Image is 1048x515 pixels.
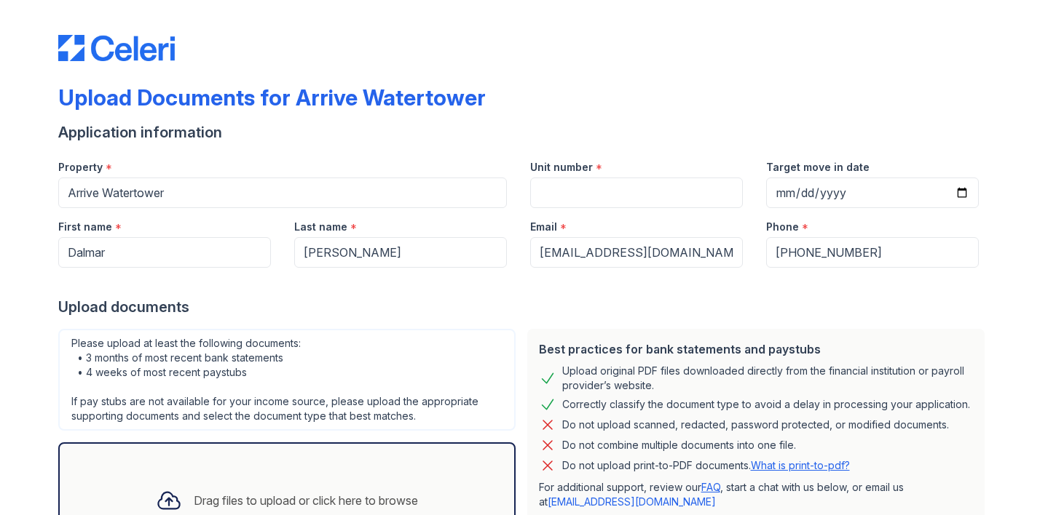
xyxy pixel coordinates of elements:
div: Drag files to upload or click here to browse [194,492,418,509]
label: Phone [766,220,799,234]
label: Email [530,220,557,234]
label: Unit number [530,160,593,175]
div: Upload documents [58,297,990,317]
div: Do not upload scanned, redacted, password protected, or modified documents. [562,416,949,434]
div: Application information [58,122,990,143]
a: What is print-to-pdf? [751,459,850,471]
label: Target move in date [766,160,870,175]
div: Best practices for bank statements and paystubs [539,340,973,358]
p: For additional support, review our , start a chat with us below, or email us at [539,480,973,509]
div: Upload original PDF files downloaded directly from the financial institution or payroll provider’... [562,364,973,393]
label: Last name [294,220,347,234]
div: Do not combine multiple documents into one file. [562,436,796,454]
a: [EMAIL_ADDRESS][DOMAIN_NAME] [548,495,716,508]
label: First name [58,220,112,234]
label: Property [58,160,103,175]
div: Upload Documents for Arrive Watertower [58,84,486,111]
div: Please upload at least the following documents: • 3 months of most recent bank statements • 4 wee... [58,329,516,431]
div: Correctly classify the document type to avoid a delay in processing your application. [562,396,970,413]
img: CE_Logo_Blue-a8612792a0a2168367f1c8372b55b34899dd931a85d93a1a3d3e32e68fde9ad4.png [58,35,175,61]
p: Do not upload print-to-PDF documents. [562,458,850,473]
a: FAQ [701,481,720,493]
